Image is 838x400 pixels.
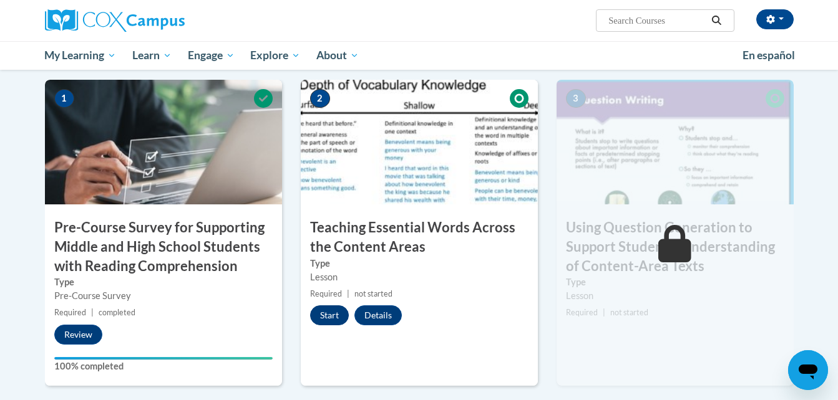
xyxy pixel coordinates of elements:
[566,89,586,108] span: 3
[707,13,726,28] button: Search
[188,48,235,63] span: Engage
[99,308,135,317] span: completed
[354,289,392,298] span: not started
[566,308,598,317] span: Required
[44,48,116,63] span: My Learning
[54,89,74,108] span: 1
[124,41,180,70] a: Learn
[310,270,529,284] div: Lesson
[310,257,529,270] label: Type
[250,48,300,63] span: Explore
[26,41,812,70] div: Main menu
[45,218,282,275] h3: Pre-Course Survey for Supporting Middle and High School Students with Reading Comprehension
[132,48,172,63] span: Learn
[180,41,243,70] a: Engage
[566,275,784,289] label: Type
[316,48,359,63] span: About
[788,350,828,390] iframe: Button to launch messaging window
[45,9,282,32] a: Cox Campus
[566,289,784,303] div: Lesson
[347,289,349,298] span: |
[610,308,648,317] span: not started
[557,80,794,204] img: Course Image
[308,41,367,70] a: About
[54,289,273,303] div: Pre-Course Survey
[557,218,794,275] h3: Using Question Generation to Support Studentsʹ Understanding of Content-Area Texts
[310,89,330,108] span: 2
[54,325,102,345] button: Review
[301,80,538,204] img: Course Image
[91,308,94,317] span: |
[756,9,794,29] button: Account Settings
[54,360,273,373] label: 100% completed
[603,308,605,317] span: |
[301,218,538,257] h3: Teaching Essential Words Across the Content Areas
[45,9,185,32] img: Cox Campus
[54,357,273,360] div: Your progress
[45,80,282,204] img: Course Image
[54,275,273,289] label: Type
[354,305,402,325] button: Details
[310,289,342,298] span: Required
[607,13,707,28] input: Search Courses
[743,49,795,62] span: En español
[54,308,86,317] span: Required
[37,41,125,70] a: My Learning
[734,42,803,69] a: En español
[310,305,349,325] button: Start
[242,41,308,70] a: Explore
